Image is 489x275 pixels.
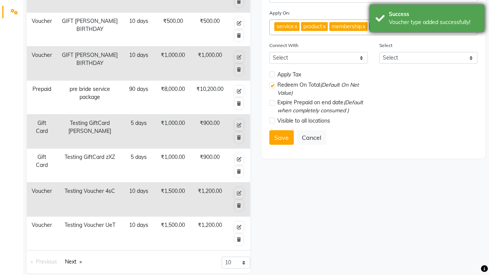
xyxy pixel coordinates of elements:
nav: Pagination [27,257,133,267]
td: GIFT [PERSON_NAME] BIRTHDAY [57,47,123,81]
td: Voucher [27,47,57,81]
a: x [322,23,325,30]
td: 10 days [123,47,154,81]
td: 90 days [123,81,154,115]
td: ₹1,000.00 [192,47,228,81]
td: ₹1,000.00 [154,115,192,149]
td: 5 days [123,149,154,183]
span: Visible to all locations [277,117,330,125]
span: product [303,23,322,30]
td: ₹900.00 [192,149,228,183]
a: Next [61,257,86,267]
button: Cancel [297,130,326,145]
span: Previous [36,258,57,265]
td: Testing GiftCard zXZ [57,149,123,183]
td: Testing Voucher 4sC [57,183,123,217]
td: ₹1,500.00 [154,183,192,217]
td: ₹8,000.00 [154,81,192,115]
td: ₹1,200.00 [192,183,228,217]
td: ₹1,000.00 [154,149,192,183]
td: Testing GiftCard [PERSON_NAME] [57,115,123,149]
td: ₹500.00 [192,13,228,47]
div: Success [389,10,479,18]
td: 5 days [123,115,154,149]
a: x [294,23,297,30]
td: ₹1,500.00 [154,217,192,251]
td: ₹10,200.00 [192,81,228,115]
span: service [277,23,294,30]
label: Apply On: [269,10,290,16]
span: Redeem On Total [277,81,368,97]
span: membership [332,23,362,30]
td: Voucher [27,13,57,47]
label: Connect With [269,42,298,49]
td: Voucher [27,183,57,217]
span: Expire Prepaid on end date [277,99,368,115]
td: 10 days [123,13,154,47]
td: Testing Voucher UeT [57,217,123,251]
td: ₹500.00 [154,13,192,47]
td: 10 days [123,217,154,251]
div: Voucher type added successfully! [389,18,479,26]
td: pre bride service package [57,81,123,115]
td: Prepaid [27,81,57,115]
button: Save [269,130,294,145]
td: ₹900.00 [192,115,228,149]
span: Apply Tax [277,71,301,79]
td: ₹1,200.00 [192,217,228,251]
td: GIFT [PERSON_NAME] BIRTHDAY [57,13,123,47]
td: Gift Card [27,115,57,149]
td: Gift Card [27,149,57,183]
td: ₹1,000.00 [154,47,192,81]
td: 10 days [123,183,154,217]
label: Select [379,42,392,49]
td: Voucher [27,217,57,251]
a: x [362,23,365,30]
